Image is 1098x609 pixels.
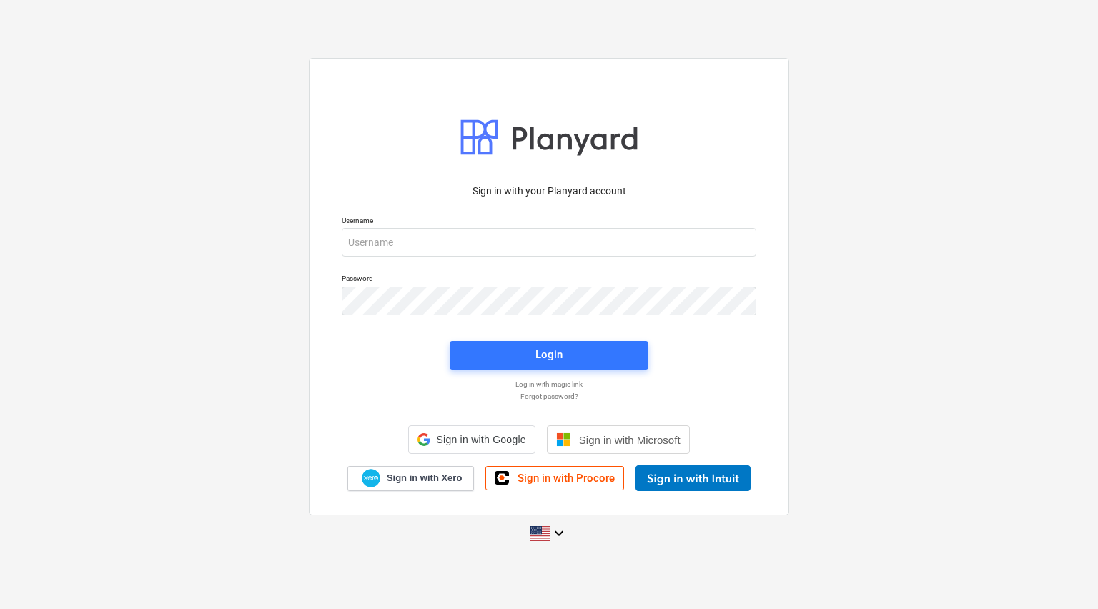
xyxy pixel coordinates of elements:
[342,274,756,286] p: Password
[450,341,648,370] button: Login
[342,184,756,199] p: Sign in with your Planyard account
[485,466,624,490] a: Sign in with Procore
[408,425,535,454] div: Sign in with Google
[342,228,756,257] input: Username
[535,345,563,364] div: Login
[347,466,475,491] a: Sign in with Xero
[436,434,525,445] span: Sign in with Google
[518,472,615,485] span: Sign in with Procore
[342,216,756,228] p: Username
[579,434,681,446] span: Sign in with Microsoft
[335,392,763,401] a: Forgot password?
[556,432,570,447] img: Microsoft logo
[335,380,763,389] a: Log in with magic link
[362,469,380,488] img: Xero logo
[550,525,568,542] i: keyboard_arrow_down
[387,472,462,485] span: Sign in with Xero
